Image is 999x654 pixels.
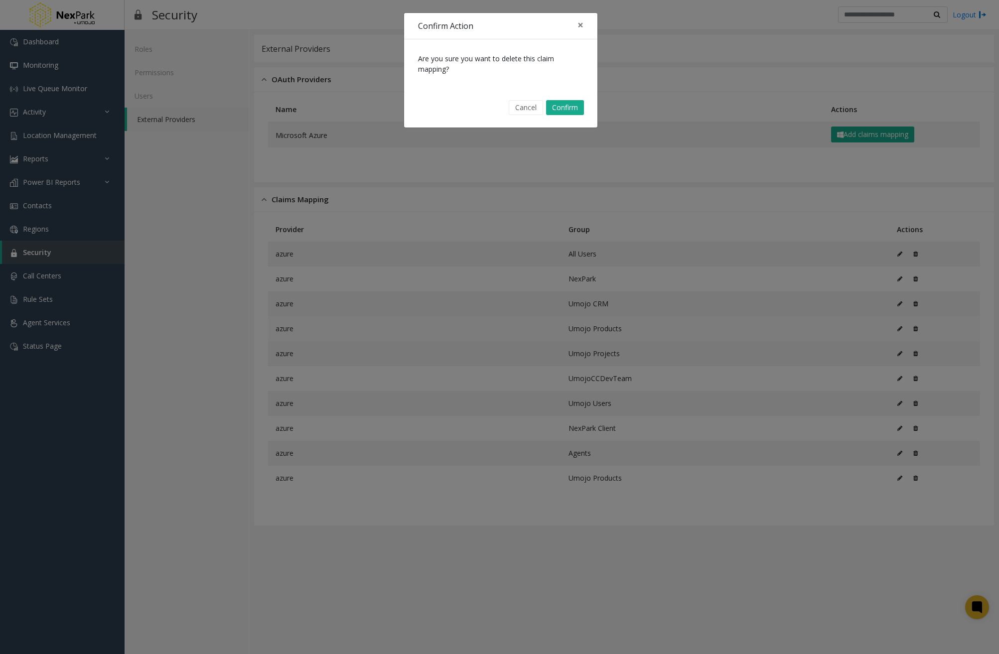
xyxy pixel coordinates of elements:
button: Cancel [509,100,543,115]
button: Close [571,13,590,37]
button: Confirm [546,100,584,115]
h4: Confirm Action [418,20,473,32]
span: × [577,18,583,32]
div: Are you sure you want to delete this claim mapping? [404,39,597,88]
